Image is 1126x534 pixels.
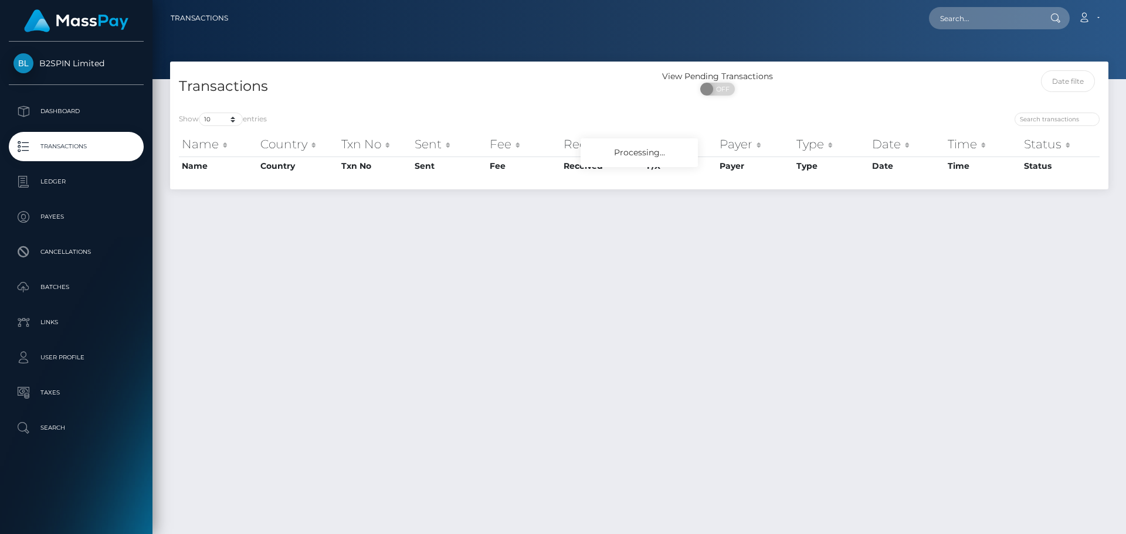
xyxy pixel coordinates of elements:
th: Date [869,132,945,156]
th: Sent [412,157,487,175]
p: Ledger [13,173,139,191]
th: Country [257,132,339,156]
div: View Pending Transactions [639,70,796,83]
th: Name [179,157,257,175]
img: B2SPIN Limited [13,53,33,73]
a: Taxes [9,378,144,407]
th: Payer [717,132,793,156]
th: Txn No [338,157,412,175]
p: Dashboard [13,103,139,120]
a: Transactions [171,6,228,30]
div: Processing... [581,138,698,167]
a: User Profile [9,343,144,372]
p: Search [13,419,139,437]
th: Received [561,132,644,156]
span: B2SPIN Limited [9,58,144,69]
a: Dashboard [9,97,144,126]
th: Country [257,157,339,175]
a: Transactions [9,132,144,161]
p: Payees [13,208,139,226]
a: Batches [9,273,144,302]
th: Fee [487,157,561,175]
a: Search [9,413,144,443]
th: Date [869,157,945,175]
th: Received [561,157,644,175]
p: Batches [13,278,139,296]
th: Name [179,132,257,156]
th: Time [945,157,1021,175]
a: Links [9,308,144,337]
th: Type [793,132,869,156]
p: Taxes [13,384,139,402]
a: Payees [9,202,144,232]
a: Cancellations [9,237,144,267]
th: Sent [412,132,487,156]
input: Search... [929,7,1039,29]
img: MassPay Logo [24,9,128,32]
input: Date filter [1041,70,1096,92]
th: Payer [717,157,793,175]
p: Cancellations [13,243,139,261]
th: F/X [644,132,717,156]
input: Search transactions [1015,113,1100,126]
th: Txn No [338,132,412,156]
th: Status [1021,157,1100,175]
th: Fee [487,132,561,156]
h4: Transactions [179,76,630,97]
span: OFF [707,83,736,96]
th: Time [945,132,1021,156]
th: Status [1021,132,1100,156]
p: Links [13,314,139,331]
th: Type [793,157,869,175]
p: User Profile [13,349,139,366]
a: Ledger [9,167,144,196]
p: Transactions [13,138,139,155]
select: Showentries [199,113,243,126]
label: Show entries [179,113,267,126]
